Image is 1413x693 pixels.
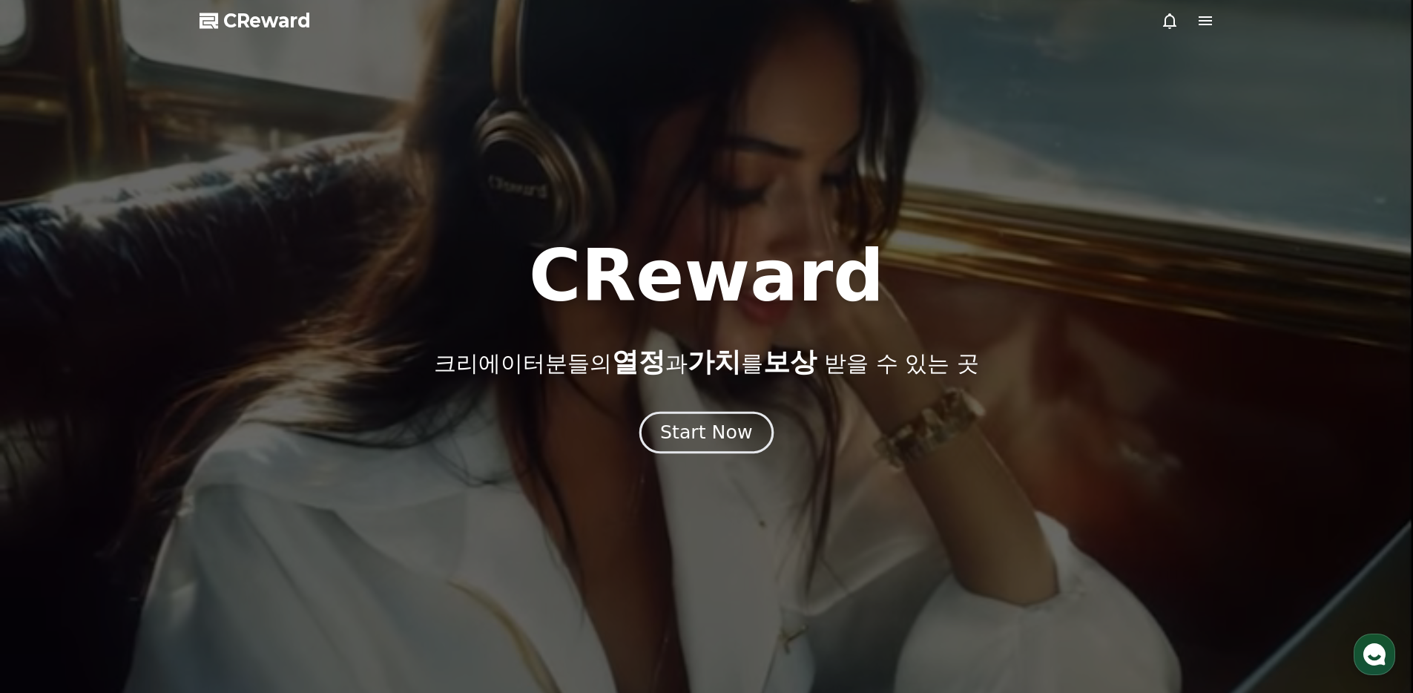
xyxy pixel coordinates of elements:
[136,493,154,505] span: 대화
[434,347,978,377] p: 크리에이터분들의 과 를 받을 수 있는 곳
[642,427,771,441] a: Start Now
[200,9,311,33] a: CReward
[229,493,247,505] span: 설정
[98,470,191,508] a: 대화
[4,470,98,508] a: 홈
[763,346,817,377] span: 보상
[47,493,56,505] span: 홈
[688,346,741,377] span: 가치
[660,420,752,445] div: Start Now
[612,346,665,377] span: 열정
[191,470,285,508] a: 설정
[639,412,774,454] button: Start Now
[223,9,311,33] span: CReward
[529,240,884,312] h1: CReward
